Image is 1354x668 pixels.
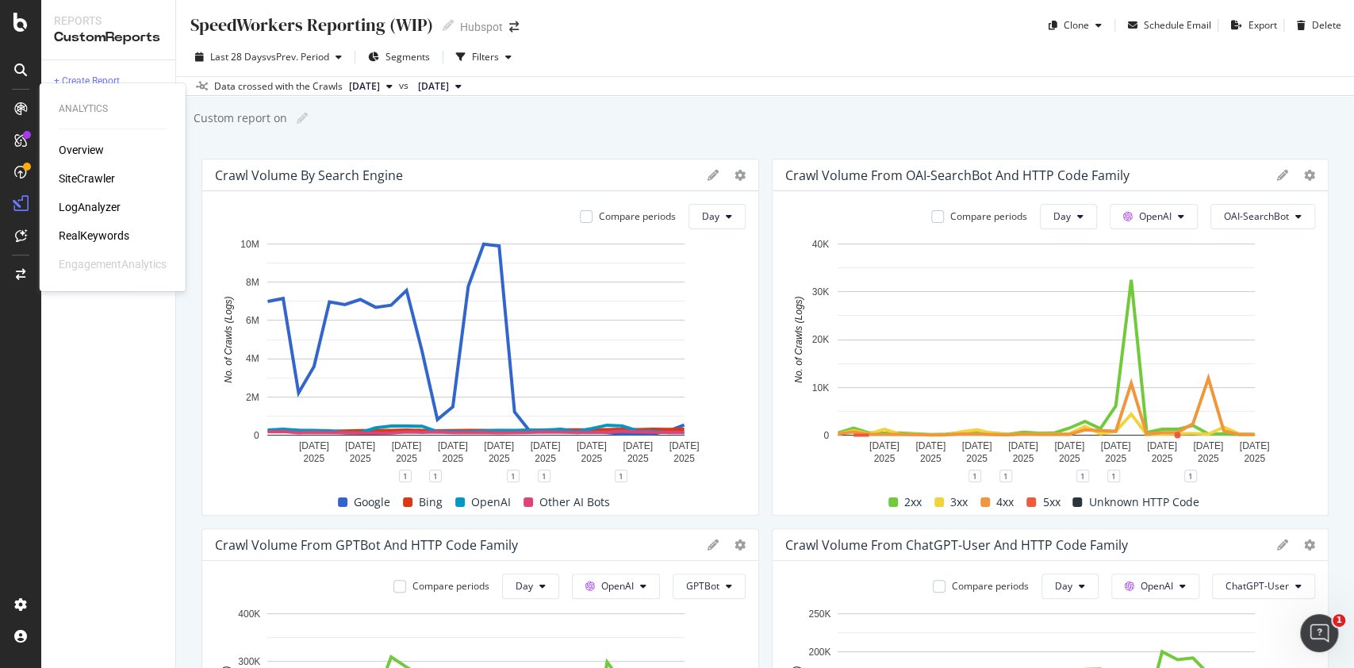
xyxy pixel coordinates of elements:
div: 1 [1107,470,1120,482]
div: Crawl Volume By Search EngineCompare periodsDayA chart.11111GoogleBingOpenAIOther AI Bots [201,159,759,516]
span: OpenAI [471,493,511,512]
text: 2025 [1105,453,1126,464]
text: [DATE] [531,440,561,451]
text: 2025 [873,453,895,464]
div: 1 [429,470,442,482]
iframe: Intercom live chat [1300,614,1338,652]
span: OpenAI [1139,209,1172,223]
span: ChatGPT-User [1226,579,1289,593]
i: Edit report name [297,113,308,124]
button: Export [1225,13,1277,38]
text: 2025 [396,453,417,464]
text: [DATE] [345,440,375,451]
span: Day [702,209,719,223]
text: 10K [811,382,828,393]
text: 400K [238,608,260,620]
button: ChatGPT-User [1212,574,1315,599]
div: Delete [1312,18,1341,32]
text: 40K [811,239,828,250]
div: Data crossed with the Crawls [214,79,343,94]
div: 1 [507,470,520,482]
text: [DATE] [869,440,899,451]
a: Overview [59,142,104,158]
div: Hubspot [460,19,503,35]
div: Custom report on [192,110,287,126]
text: [DATE] [1146,440,1176,451]
text: 2025 [1197,453,1218,464]
text: 2025 [1151,453,1172,464]
text: 2025 [442,453,463,464]
div: 1 [1184,470,1197,482]
svg: A chart. [215,236,737,476]
div: arrow-right-arrow-left [509,21,519,33]
div: Clone [1064,18,1089,32]
div: SpeedWorkers Reporting (WIP) [189,13,433,37]
div: 1 [399,470,412,482]
button: GPTBot [673,574,746,599]
div: Crawl Volume By Search Engine [215,167,403,183]
span: 1 [1333,614,1345,627]
button: [DATE] [343,77,399,96]
button: Day [689,204,746,229]
div: Filters [472,50,499,63]
text: 0 [254,430,259,441]
button: OAI-SearchBot [1210,204,1315,229]
div: Compare periods [950,209,1027,223]
text: 2025 [303,453,324,464]
span: 4xx [996,493,1014,512]
text: 4M [246,353,259,364]
div: + Create Report [54,73,120,90]
span: Unknown HTTP Code [1088,493,1199,512]
span: 2xx [904,493,922,512]
button: Delete [1291,13,1341,38]
text: [DATE] [669,440,700,451]
div: Compare periods [952,579,1029,593]
a: RealKeywords [59,228,129,244]
a: SiteCrawler [59,171,115,186]
text: 6M [246,315,259,326]
span: 3xx [950,493,968,512]
div: 1 [1076,470,1089,482]
text: [DATE] [1054,440,1084,451]
text: 2025 [350,453,371,464]
text: [DATE] [1193,440,1223,451]
text: [DATE] [1100,440,1130,451]
text: 2025 [581,453,602,464]
span: vs Prev. Period [267,50,329,63]
text: 10M [240,239,259,250]
span: Day [1053,209,1071,223]
text: No. of Crawls (Logs) [223,296,234,382]
svg: A chart. [785,236,1307,476]
div: 1 [615,470,627,482]
span: Day [516,579,533,593]
a: LogAnalyzer [59,199,121,215]
text: [DATE] [961,440,992,451]
button: Schedule Email [1122,13,1211,38]
span: Segments [385,50,430,63]
div: Compare periods [412,579,489,593]
text: [DATE] [915,440,945,451]
button: OpenAI [1110,204,1198,229]
text: 250K [808,608,830,620]
div: Crawl Volume from OAI-SearchBot and HTTP Code Family [785,167,1130,183]
span: 2025 Sep. 9th [349,79,380,94]
text: 2025 [1012,453,1034,464]
div: Crawl Volume from GPTBot and HTTP Code Family [215,537,518,553]
text: [DATE] [299,440,329,451]
text: 2025 [966,453,988,464]
div: Schedule Email [1144,18,1211,32]
text: 0 [823,430,829,441]
div: Crawl Volume from ChatGPT-User and HTTP Code Family [785,537,1128,553]
span: Last 28 Days [210,50,267,63]
button: Day [502,574,559,599]
span: Day [1055,579,1072,593]
text: 30K [811,286,828,298]
div: Reports [54,13,163,29]
span: vs [399,79,412,93]
button: Last 28 DaysvsPrev. Period [189,44,348,70]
